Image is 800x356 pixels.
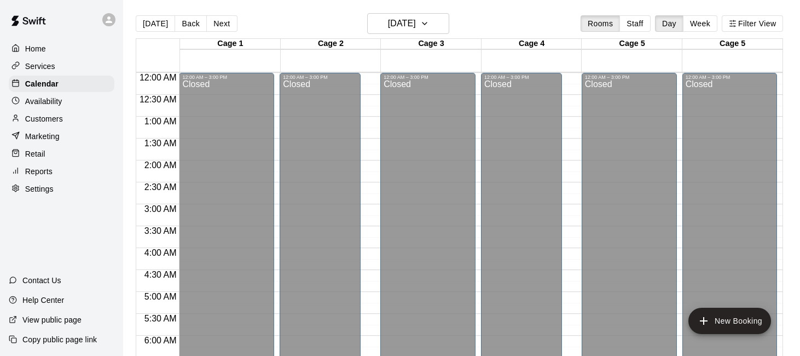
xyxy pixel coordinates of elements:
button: Day [655,15,683,32]
p: Retail [25,148,45,159]
div: 12:00 AM – 3:00 PM [384,74,472,80]
button: Week [683,15,717,32]
span: 12:00 AM [137,73,179,82]
span: 4:00 AM [142,248,179,257]
p: Copy public page link [22,334,97,345]
div: Cage 1 [180,39,281,49]
p: Help Center [22,295,64,306]
a: Reports [9,163,114,180]
button: [DATE] [136,15,175,32]
span: 3:30 AM [142,226,179,236]
p: Contact Us [22,275,61,286]
button: Filter View [722,15,783,32]
div: 12:00 AM – 3:00 PM [484,74,559,80]
a: Services [9,58,114,74]
div: Cage 4 [482,39,582,49]
button: Rooms [581,15,620,32]
span: 5:30 AM [142,314,179,323]
a: Calendar [9,76,114,92]
a: Availability [9,93,114,110]
div: Cage 5 [682,39,783,49]
p: Home [25,43,46,54]
a: Settings [9,181,114,197]
p: Settings [25,183,54,194]
span: 1:30 AM [142,139,179,148]
div: Cage 3 [381,39,482,49]
h6: [DATE] [388,16,416,31]
button: Back [175,15,207,32]
p: Customers [25,113,63,124]
div: Cage 2 [281,39,381,49]
div: 12:00 AM – 3:00 PM [283,74,357,80]
p: Availability [25,96,62,107]
p: Marketing [25,131,60,142]
span: 5:00 AM [142,292,179,301]
a: Customers [9,111,114,127]
span: 12:30 AM [137,95,179,104]
p: Services [25,61,55,72]
a: Home [9,41,114,57]
button: Next [206,15,237,32]
div: 12:00 AM – 3:00 PM [182,74,271,80]
span: 6:00 AM [142,336,179,345]
a: Retail [9,146,114,162]
a: Marketing [9,128,114,145]
span: 2:30 AM [142,182,179,192]
p: Reports [25,166,53,177]
button: add [688,308,771,334]
span: 4:30 AM [142,270,179,279]
div: 12:00 AM – 3:00 PM [585,74,674,80]
button: [DATE] [367,13,449,34]
p: View public page [22,314,82,325]
span: 3:00 AM [142,204,179,214]
button: Staff [619,15,651,32]
span: 1:00 AM [142,117,179,126]
p: Calendar [25,78,59,89]
div: 12:00 AM – 3:00 PM [686,74,774,80]
div: Cage 5 [582,39,682,49]
span: 2:00 AM [142,160,179,170]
